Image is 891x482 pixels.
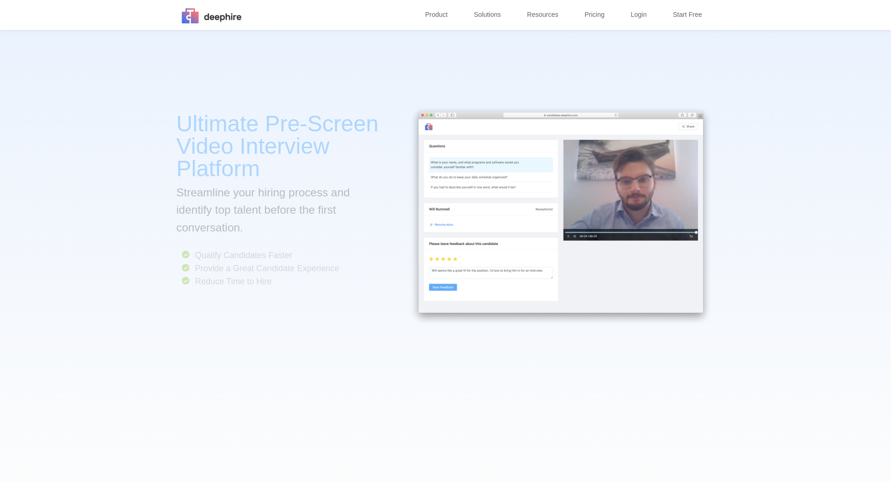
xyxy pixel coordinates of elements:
img: img [176,248,195,288]
span: Provide a Great Candidate Experience [195,264,339,273]
p: Ultimate Pre-Screen Video Interview Platform [176,112,387,180]
p: Qualify Candidates Faster [176,249,387,262]
span: Reduce Time to Hire [195,277,272,287]
font: Streamline your hiring process and identify top talent before the first conversation. [176,186,350,233]
img: img [406,103,715,329]
img: img [176,1,246,30]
